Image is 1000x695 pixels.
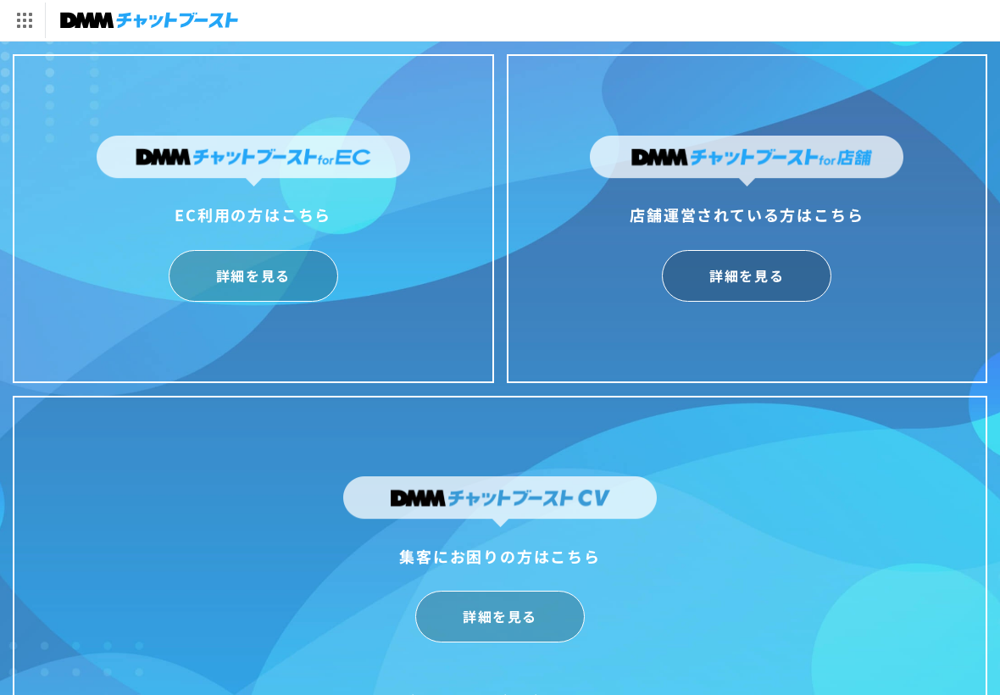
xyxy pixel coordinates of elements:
a: 詳細を見る [662,250,831,302]
img: DMMチャットブーストforEC [97,136,410,186]
img: サービス [3,3,45,38]
img: チャットブースト [60,8,238,32]
img: DMMチャットブーストfor店舗 [590,136,903,186]
div: 集客にお困りの方はこちら [343,542,657,570]
a: 詳細を見る [415,591,585,642]
div: EC利用の方はこちら [97,201,410,228]
a: 詳細を見る [169,250,338,302]
img: DMMチャットブーストCV [343,476,657,527]
div: 店舗運営されている方はこちら [590,201,903,228]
